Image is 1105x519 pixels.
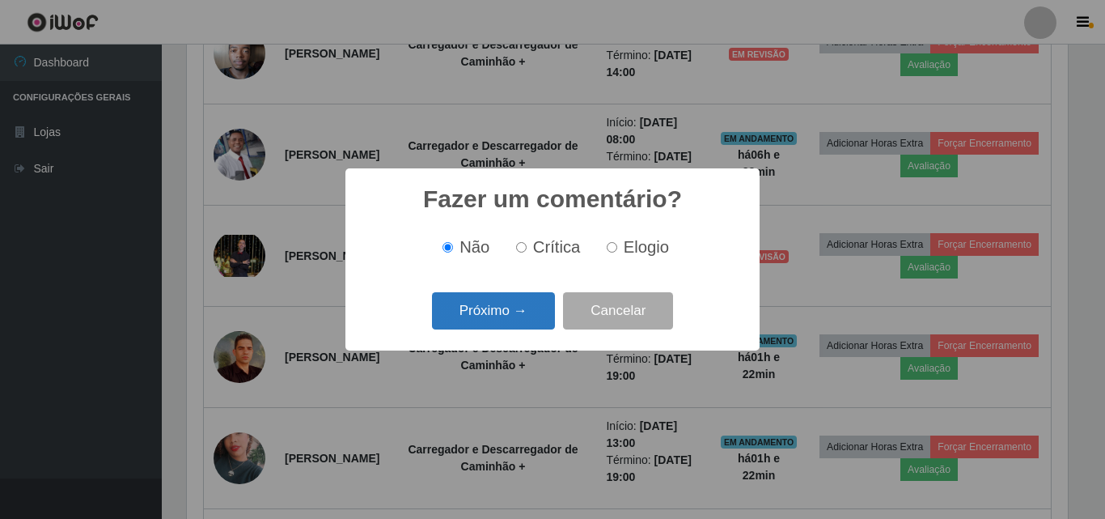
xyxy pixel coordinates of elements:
input: Não [442,242,453,253]
button: Próximo → [432,292,555,330]
span: Não [459,238,489,256]
h2: Fazer um comentário? [423,185,682,214]
input: Elogio [607,242,617,253]
input: Crítica [516,242,527,253]
span: Elogio [624,238,669,256]
span: Crítica [533,238,581,256]
button: Cancelar [563,292,673,330]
